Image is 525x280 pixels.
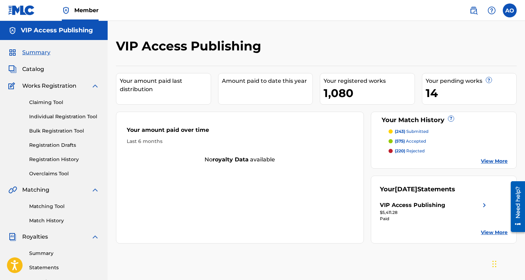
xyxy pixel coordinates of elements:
a: View More [481,158,508,165]
img: help [487,6,496,15]
div: Your Statements [380,185,455,194]
a: Summary [29,250,99,257]
div: Drag [492,254,497,274]
div: Amount paid to date this year [222,77,313,85]
img: Accounts [8,26,17,35]
a: Registration History [29,156,99,163]
img: Top Rightsholder [62,6,70,15]
p: accepted [395,138,426,144]
p: submitted [395,128,428,135]
img: Summary [8,48,17,57]
iframe: Resource Center [506,178,525,235]
div: Last 6 months [127,138,353,145]
div: Your amount paid over time [127,126,353,138]
img: Works Registration [8,82,17,90]
div: VIP Access Publishing [380,201,445,209]
a: Bulk Registration Tool [29,127,99,135]
a: Individual Registration Tool [29,113,99,120]
div: 14 [426,85,517,101]
span: (220) [395,148,405,153]
div: User Menu [503,3,517,17]
img: Matching [8,186,17,194]
a: Public Search [467,3,481,17]
img: search [469,6,478,15]
div: Your amount paid last distribution [120,77,211,94]
span: Catalog [22,65,44,73]
iframe: Chat Widget [490,247,525,280]
a: Overclaims Tool [29,170,99,177]
div: Your registered works [324,77,415,85]
div: No available [116,155,364,164]
a: (243) submitted [389,128,508,135]
span: ? [448,116,454,121]
span: (575) [395,138,405,144]
strong: royalty data [212,156,249,163]
a: View More [481,229,508,236]
a: Statements [29,264,99,271]
span: Member [74,6,99,14]
div: Paid [380,216,489,222]
h2: VIP Access Publishing [116,38,265,54]
div: 1,080 [324,85,415,101]
div: Help [485,3,499,17]
img: right chevron icon [480,201,489,209]
img: expand [91,186,99,194]
span: (243) [395,129,405,134]
span: ? [486,77,492,83]
a: (220) rejected [389,148,508,154]
img: expand [91,233,99,241]
span: [DATE] [395,185,417,193]
a: VIP Access Publishingright chevron icon$5,411.28Paid [380,201,489,222]
a: Claiming Tool [29,99,99,106]
h5: VIP Access Publishing [21,26,93,34]
span: Summary [22,48,50,57]
a: Matching Tool [29,203,99,210]
div: Your pending works [426,77,517,85]
div: $5,411.28 [380,209,489,216]
img: Royalties [8,233,17,241]
div: Your Match History [380,115,508,125]
a: Match History [29,217,99,224]
a: CatalogCatalog [8,65,44,73]
a: (575) accepted [389,138,508,144]
img: MLC Logo [8,5,35,15]
span: Matching [22,186,49,194]
img: Catalog [8,65,17,73]
img: expand [91,82,99,90]
span: Royalties [22,233,48,241]
p: rejected [395,148,425,154]
a: SummarySummary [8,48,50,57]
span: Works Registration [22,82,76,90]
a: Registration Drafts [29,142,99,149]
